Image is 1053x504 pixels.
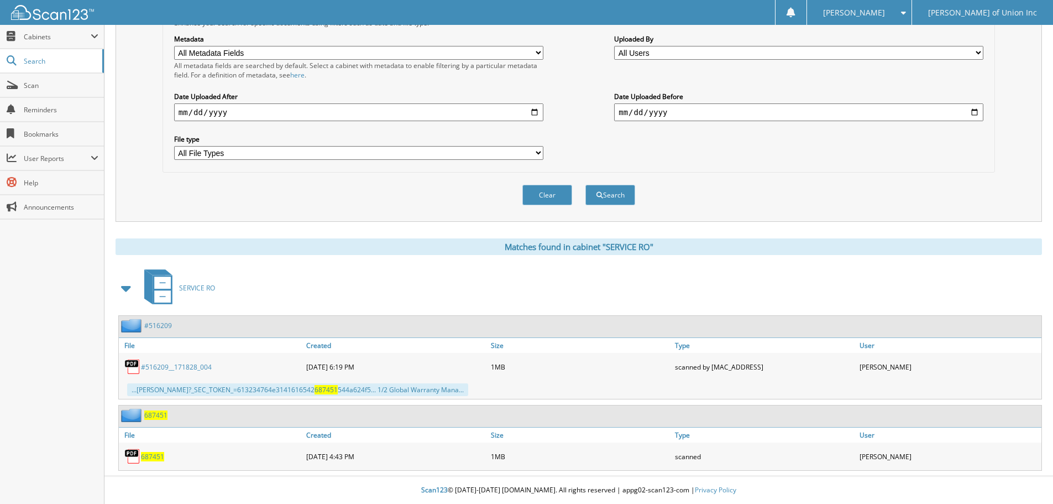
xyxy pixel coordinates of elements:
div: scanned by [MAC_ADDRESS] [672,356,857,378]
a: here [290,70,305,80]
label: Date Uploaded Before [614,92,983,101]
span: Bookmarks [24,129,98,139]
label: File type [174,134,543,144]
a: 687451 [141,452,164,461]
span: Announcements [24,202,98,212]
a: Created [303,428,488,443]
span: [PERSON_NAME] [823,9,885,16]
div: ...[PERSON_NAME]?_SEC_TOKEN_=613234764e3141616542 544a624f5... 1/2 Global Warranty Mana... [127,383,468,396]
a: Size [488,338,673,353]
a: Size [488,428,673,443]
a: File [119,338,303,353]
iframe: Chat Widget [998,451,1053,504]
button: Clear [522,185,572,205]
div: © [DATE]-[DATE] [DOMAIN_NAME]. All rights reserved | appg02-scan123-com | [104,477,1053,504]
a: User [857,428,1041,443]
label: Metadata [174,34,543,44]
span: Scan [24,81,98,90]
span: [PERSON_NAME] of Union Inc [928,9,1037,16]
a: Type [672,428,857,443]
span: Search [24,56,97,66]
div: scanned [672,445,857,467]
img: scan123-logo-white.svg [11,5,94,20]
label: Date Uploaded After [174,92,543,101]
a: 687451 [144,411,167,420]
div: Matches found in cabinet "SERVICE RO" [116,238,1042,255]
a: #516209__171828_004 [141,362,212,372]
div: [PERSON_NAME] [857,356,1041,378]
a: SERVICE RO [138,266,215,310]
span: Scan123 [421,485,448,495]
span: SERVICE RO [179,283,215,293]
a: File [119,428,303,443]
img: PDF.png [124,358,141,375]
img: PDF.png [124,448,141,465]
div: 1MB [488,445,673,467]
div: [DATE] 6:19 PM [303,356,488,378]
img: folder2.png [121,319,144,332]
a: Created [303,338,488,353]
label: Uploaded By [614,34,983,44]
input: start [174,103,543,121]
a: Type [672,338,857,353]
div: All metadata fields are searched by default. Select a cabinet with metadata to enable filtering b... [174,61,543,80]
span: 687451 [315,385,338,394]
span: Help [24,178,98,188]
div: [DATE] 4:43 PM [303,445,488,467]
input: end [614,103,983,121]
a: Privacy Policy [695,485,736,495]
span: Cabinets [24,32,91,41]
a: #516209 [144,321,172,330]
span: User Reports [24,154,91,163]
a: User [857,338,1041,353]
span: Reminders [24,105,98,115]
div: [PERSON_NAME] [857,445,1041,467]
div: 1MB [488,356,673,378]
button: Search [585,185,635,205]
img: folder2.png [121,408,144,422]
